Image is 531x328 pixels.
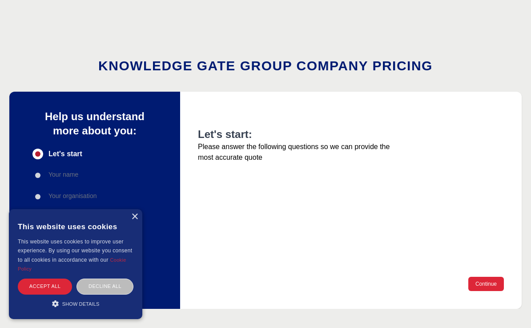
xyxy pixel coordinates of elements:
[76,279,133,294] div: Decline all
[32,149,157,288] div: Progress
[198,127,397,142] h2: Let's start:
[131,214,138,220] div: Close
[468,277,504,291] button: Continue
[32,109,157,138] p: Help us understand more about you:
[18,257,126,271] a: Cookie Policy
[18,239,132,263] span: This website uses cookies to improve user experience. By using our website you consent to all coo...
[18,299,133,308] div: Show details
[18,216,133,237] div: This website uses cookies
[48,191,97,200] p: Your organisation
[18,279,72,294] div: Accept all
[48,149,82,159] span: Let's start
[62,301,100,307] span: Show details
[198,142,397,163] p: Please answer the following questions so we can provide the most accurate quote
[48,170,78,179] p: Your name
